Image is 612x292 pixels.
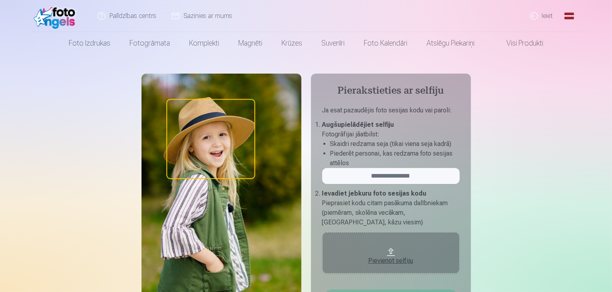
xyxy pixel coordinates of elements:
b: Augšupielādējiet selfiju [322,121,394,128]
a: Foto izdrukas [59,32,120,54]
b: Ievadiet jebkuru foto sesijas kodu [322,190,427,197]
p: Ja esat pazaudējis foto sesijas kodu vai paroli : [322,106,460,120]
a: Fotogrāmata [120,32,179,54]
a: Magnēti [229,32,272,54]
h4: Pierakstieties ar selfiju [322,85,460,98]
p: Fotogrāfijai jāatbilst : [322,130,460,139]
img: /fa1 [34,3,80,29]
a: Suvenīri [312,32,354,54]
a: Atslēgu piekariņi [417,32,484,54]
a: Komplekti [179,32,229,54]
li: Piederēt personai, kas redzama foto sesijas attēlos [330,149,460,168]
a: Visi produkti [484,32,553,54]
a: Foto kalendāri [354,32,417,54]
a: Krūzes [272,32,312,54]
button: Pievienot selfiju [322,232,460,274]
li: Skaidri redzama seja (tikai viena seja kadrā) [330,139,460,149]
div: Pievienot selfiju [330,256,452,266]
p: Pieprasiet kodu citam pasākuma dalībniekam (piemēram, skolēna vecākam, [GEOGRAPHIC_DATA], kāzu vi... [322,198,460,227]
